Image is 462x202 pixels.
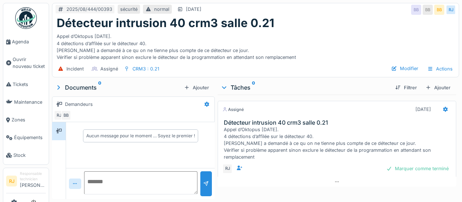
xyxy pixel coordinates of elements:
div: BB [434,5,444,15]
a: Zones [3,111,49,129]
div: Assigné [222,107,244,113]
div: Demandeurs [65,101,93,108]
div: Ajouter [423,83,453,93]
a: Équipements [3,129,49,146]
div: BB [61,110,71,120]
div: RJ [222,164,232,174]
div: [DATE] [186,6,201,13]
span: Tickets [13,81,46,88]
h1: Détecteur intrusion 40 crm3 salle 0.21 [57,16,274,30]
a: Ouvrir nouveau ticket [3,51,49,75]
div: Marquer comme terminé [383,164,452,173]
span: Ouvrir nouveau ticket [13,56,46,70]
div: Incident [66,65,84,72]
div: Modifier [388,64,421,73]
a: RJ Responsable technicien[PERSON_NAME] [6,171,46,194]
a: Stock [3,146,49,164]
div: normal [154,6,169,13]
span: Maintenance [14,99,46,106]
div: BB [423,5,433,15]
div: 2025/08/444/00393 [66,6,112,13]
div: Documents [55,83,181,92]
a: Agenda [3,33,49,51]
li: [PERSON_NAME] [20,171,46,192]
div: Aucun message pour le moment … Soyez le premier ! [86,133,195,139]
span: Agenda [12,38,46,45]
a: Maintenance [3,93,49,111]
div: Actions [424,64,456,74]
div: Ajouter [181,83,212,93]
div: Tâches [221,83,389,92]
li: RJ [6,176,17,186]
div: RJ [446,5,456,15]
div: Assigné [100,65,118,72]
span: Équipements [14,134,46,141]
div: BB [411,5,421,15]
img: Badge_color-CXgf-gQk.svg [15,7,37,29]
div: [DATE] [415,106,431,113]
sup: 0 [252,83,255,92]
h3: Détecteur intrusion 40 crm3 salle 0.21 [224,119,453,126]
div: Appel d’Oktopus [DATE]. 4 détections d’affilée sur le détecteur 40. [PERSON_NAME] a demandé à ce ... [224,126,453,161]
div: Appel d’Oktopus [DATE]. 4 détections d’affilée sur le détecteur 40. [PERSON_NAME] a demandé à ce ... [57,30,454,61]
span: Zones [12,116,46,123]
div: CRM3 : 0.21 [132,65,159,72]
div: sécurité [120,6,138,13]
div: Filtrer [392,83,420,93]
a: Tickets [3,76,49,93]
sup: 0 [98,83,101,92]
div: RJ [54,110,64,120]
span: Stock [13,152,46,159]
div: Responsable technicien [20,171,46,182]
